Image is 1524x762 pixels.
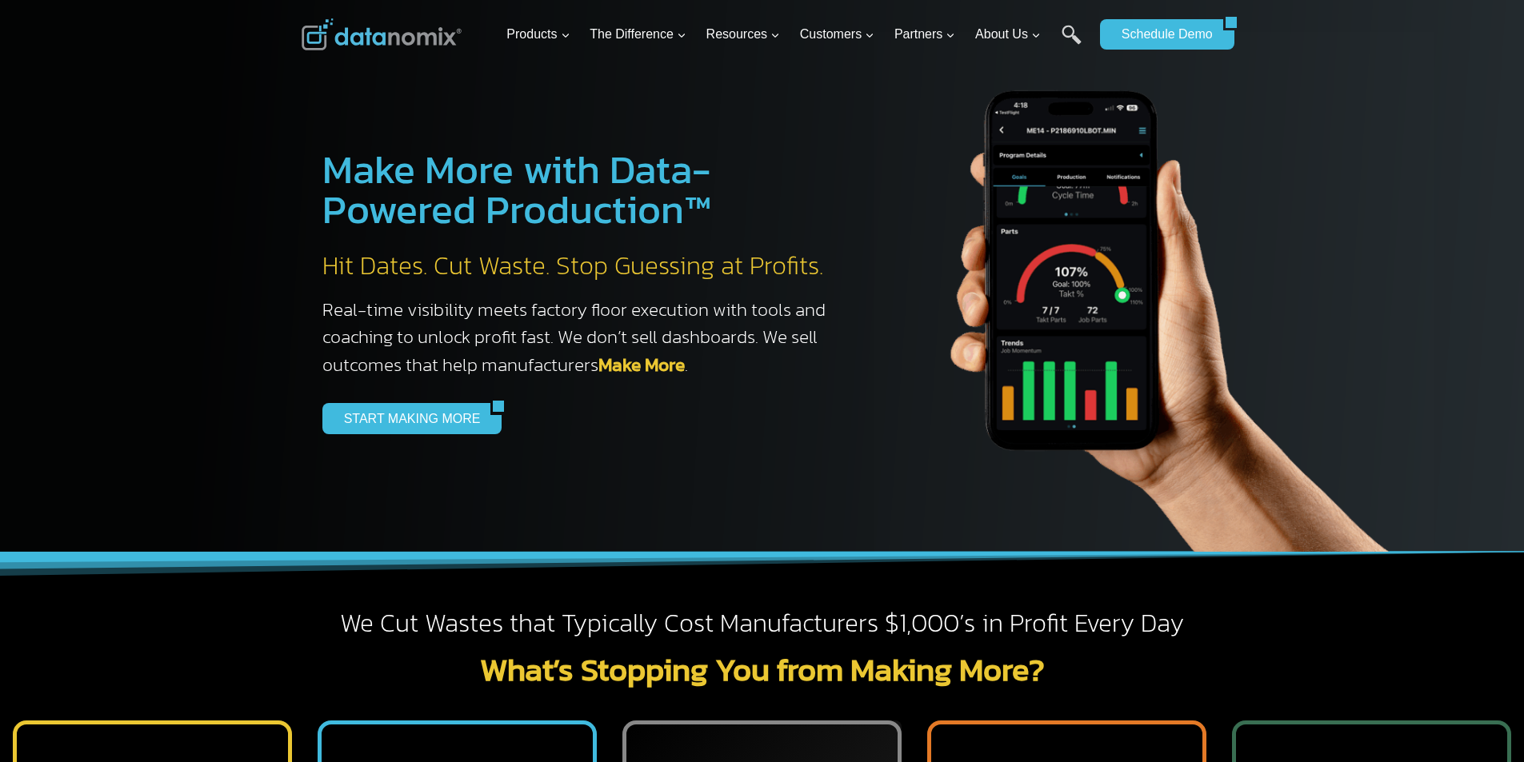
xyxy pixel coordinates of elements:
a: Make More [598,351,685,378]
h2: Hit Dates. Cut Waste. Stop Guessing at Profits. [322,249,842,283]
span: About Us [975,24,1041,45]
span: Products [506,24,570,45]
span: Partners [894,24,955,45]
h3: Real-time visibility meets factory floor execution with tools and coaching to unlock profit fast.... [322,296,842,379]
a: START MAKING MORE [322,403,491,433]
h1: Make More with Data-Powered Production™ [322,150,842,229]
img: The Datanoix Mobile App available on Android and iOS Devices [874,32,1434,552]
span: Resources [706,24,780,45]
h2: We Cut Wastes that Typically Cost Manufacturers $1,000’s in Profit Every Day [302,607,1223,640]
h2: What’s Stopping You from Making More? [302,653,1223,685]
span: Customers [800,24,874,45]
a: Search [1062,25,1082,61]
img: Datanomix [302,18,462,50]
iframe: Popup CTA [8,479,265,754]
span: The Difference [590,24,686,45]
a: Schedule Demo [1100,19,1223,50]
nav: Primary Navigation [500,9,1092,61]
